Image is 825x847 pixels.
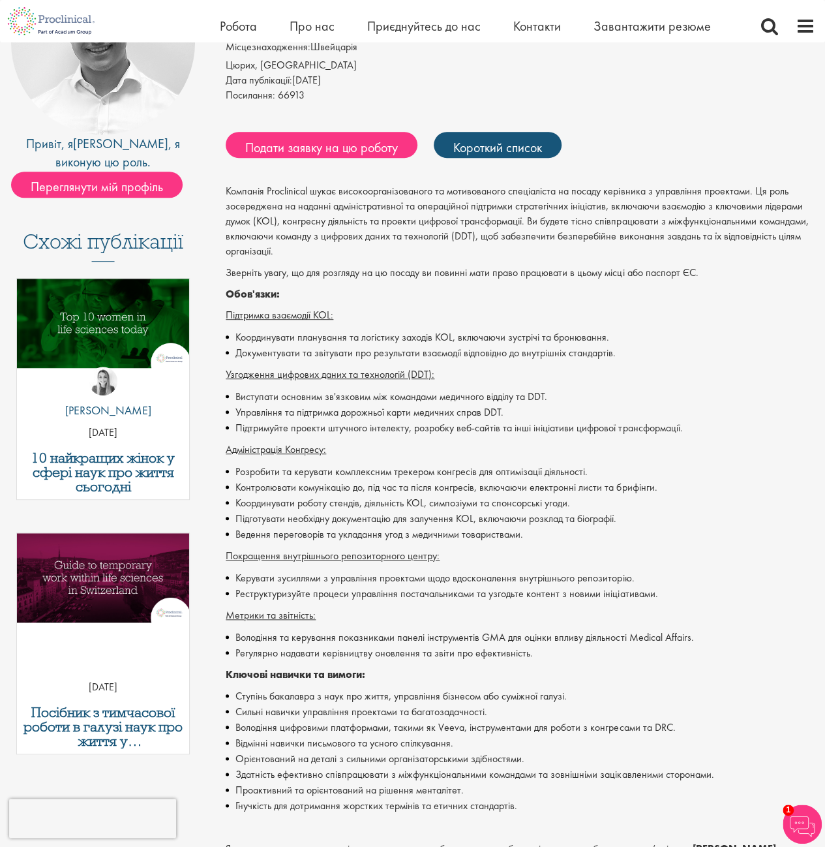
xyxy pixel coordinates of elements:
font: Місцезнаходження: [226,40,310,54]
font: Подати заявку на цю роботу [245,138,398,155]
font: Ключові навички та вимоги: [226,668,365,681]
font: Цюрих, [GEOGRAPHIC_DATA] [226,58,357,72]
font: Документувати та звітувати про результати взаємодії відповідно до внутрішніх стандартів. [235,346,616,360]
font: Швейцарія [310,40,357,54]
font: Орієнтований на деталі з сильними організаторськими здібностями. [235,752,524,765]
a: Робота [220,18,257,35]
a: Посібник з тимчасової роботи в галузі наук про життя у [GEOGRAPHIC_DATA] [23,705,183,748]
a: Приєднуйтесь до нас [367,18,481,35]
font: Схожі публікації [23,228,183,254]
font: Гнучкість для дотримання жорстких термінів та етичних стандартів. [235,799,517,812]
font: Виступати основним зв'язковим між командами медичного відділу та DDT. [235,390,547,403]
font: Координувати роботу стендів, діяльність KOL, симпозіуми та спонсорські угоди. [235,496,570,510]
font: Ведення переговорів та укладання угод з медичними товариствами. [235,527,523,541]
font: Обов'язки: [226,287,280,301]
img: Ганна Берк [89,367,117,395]
font: Володіння та керування показниками панелі інструментів GMA для оцінки впливу діяльності Medical A... [235,630,693,644]
font: Регулярно надавати керівництву оновлення та звіти про ефективність. [235,646,533,660]
a: Завантажити резюме [593,18,711,35]
font: Підтримуйте проекти штучного інтелекту, розробку веб-сайтів та інші ініціативи цифрової трансформ... [235,421,682,435]
a: Про нас [290,18,335,35]
a: [PERSON_NAME] [73,135,168,152]
font: Відмінні навички письмового та усного спілкування. [235,736,453,750]
font: Узгодження цифрових даних та технологій (DDT): [226,367,434,381]
font: Реструктуризуйте процеси управління постачальниками та узгодьте контент з новими ініціативами. [235,587,657,600]
font: Компанія Proclinical шукає високоорганізованого та мотивованого спеціаліста на посаду керівника з... [226,184,808,257]
font: Метрики та звітність: [226,608,316,622]
font: Посібник з тимчасової роботи в галузі наук про життя у [GEOGRAPHIC_DATA] [23,703,183,764]
font: Переглянути мій профіль [31,178,163,195]
a: Короткий список [434,132,562,158]
font: Розробити та керувати комплексним трекером конгресів для оптимізації діяльності. [235,465,588,478]
img: 10 найкращих жінок у сфері наук про життя сьогодні [17,279,189,368]
font: Адміністрація Конгресу: [226,442,326,456]
font: 10 найкращих жінок у сфері наук про життя сьогодні [31,449,175,495]
font: [PERSON_NAME] [65,403,151,418]
img: Чат-бот [783,805,822,844]
font: Володіння цифровими платформами, такими як Veeva, інструментами для роботи з конгресами та DRC. [235,720,675,734]
a: 10 найкращих жінок у сфері наук про життя сьогодні [23,451,183,494]
font: Підготувати необхідну документацію для залучення KOL, включаючи розклад та біографії. [235,512,616,525]
font: Керувати зусиллями з управління проектами щодо вдосконалення внутрішнього репозиторію. [235,571,634,585]
a: Посилання на публікацію [17,279,189,394]
font: Дата публікації: [226,73,292,87]
iframe: реКАПЧА [9,799,176,838]
font: 1 [786,805,790,814]
font: [DATE] [292,73,321,87]
font: Сильні навички управління проектами та багатозадачності. [235,705,487,718]
font: Здатність ефективно співпрацювати з міжфункціональними командами та зовнішніми зацікавленими стор... [235,767,713,781]
font: Проактивний та орієнтований на рішення менталітет. [235,783,464,797]
a: Контакти [513,18,561,35]
font: [DATE] [89,680,117,694]
font: Координувати планування та логістику заходів KOL, включаючи зустрічі та бронювання. [235,330,609,344]
font: Покращення внутрішнього репозиторного центру: [226,549,440,562]
font: Посилання: [226,88,275,102]
a: Посилання на публікацію [17,533,189,649]
font: Управління та підтримка дорожньої карти медичних справ DDT. [235,405,503,419]
font: [DATE] [89,425,117,439]
font: Короткий список [453,138,542,155]
a: Подати заявку на цю роботу [226,132,417,158]
font: 66913 [278,88,305,102]
font: Привіт, я [26,135,73,152]
font: Підтримка взаємодії KOL: [226,308,333,322]
font: Зверніть увагу, що для розгляду на цю посаду ви повинні мати право працювати в цьому місці або па... [226,266,698,279]
a: Переглянути мій профіль [11,174,196,191]
font: Ступінь бакалавра з наук про життя, управління бізнесом або суміжної галузі. [235,689,567,703]
a: Ганна Берк [PERSON_NAME] [55,367,151,425]
font: Контролювати комунікацію до, під час та після конгресів, включаючи електронні листи та брифінги. [235,480,657,494]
